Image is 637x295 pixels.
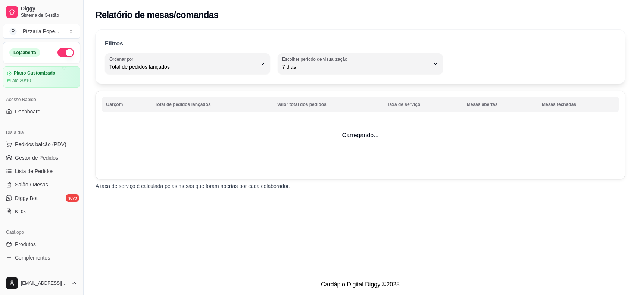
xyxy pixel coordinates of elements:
div: Acesso Rápido [3,94,80,106]
span: Sistema de Gestão [21,12,77,18]
span: 7 dias [282,63,430,70]
div: Loja aberta [9,48,40,57]
a: Gestor de Pedidos [3,152,80,164]
span: KDS [15,208,26,215]
h2: Relatório de mesas/comandas [96,9,218,21]
button: Escolher período de visualização7 dias [278,53,443,74]
div: Dia a dia [3,126,80,138]
p: Filtros [105,39,123,48]
span: Complementos [15,254,50,261]
div: Catálogo [3,226,80,238]
a: Complementos [3,252,80,264]
a: Salão / Mesas [3,179,80,191]
p: A taxa de serviço é calculada pelas mesas que foram abertas por cada colaborador. [96,182,625,190]
a: Diggy Botnovo [3,192,80,204]
a: Dashboard [3,106,80,117]
button: [EMAIL_ADDRESS][DOMAIN_NAME] [3,274,80,292]
button: Select a team [3,24,80,39]
a: DiggySistema de Gestão [3,3,80,21]
label: Escolher período de visualização [282,56,350,62]
article: até 20/10 [12,78,31,84]
button: Pedidos balcão (PDV) [3,138,80,150]
a: KDS [3,205,80,217]
span: Total de pedidos lançados [109,63,257,70]
span: Salão / Mesas [15,181,48,188]
span: Lista de Pedidos [15,167,54,175]
span: Produtos [15,241,36,248]
article: Plano Customizado [14,70,55,76]
span: Dashboard [15,108,41,115]
a: Produtos [3,238,80,250]
button: Alterar Status [57,48,74,57]
div: Pizzaria Pope ... [23,28,59,35]
span: Gestor de Pedidos [15,154,58,161]
span: Diggy Bot [15,194,38,202]
footer: Cardápio Digital Diggy © 2025 [84,274,637,295]
label: Ordenar por [109,56,136,62]
a: Plano Customizadoaté 20/10 [3,66,80,88]
span: P [9,28,17,35]
td: Carregando... [96,91,625,179]
span: Diggy [21,6,77,12]
span: [EMAIL_ADDRESS][DOMAIN_NAME] [21,280,68,286]
a: Lista de Pedidos [3,165,80,177]
button: Ordenar porTotal de pedidos lançados [105,53,270,74]
span: Pedidos balcão (PDV) [15,141,66,148]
